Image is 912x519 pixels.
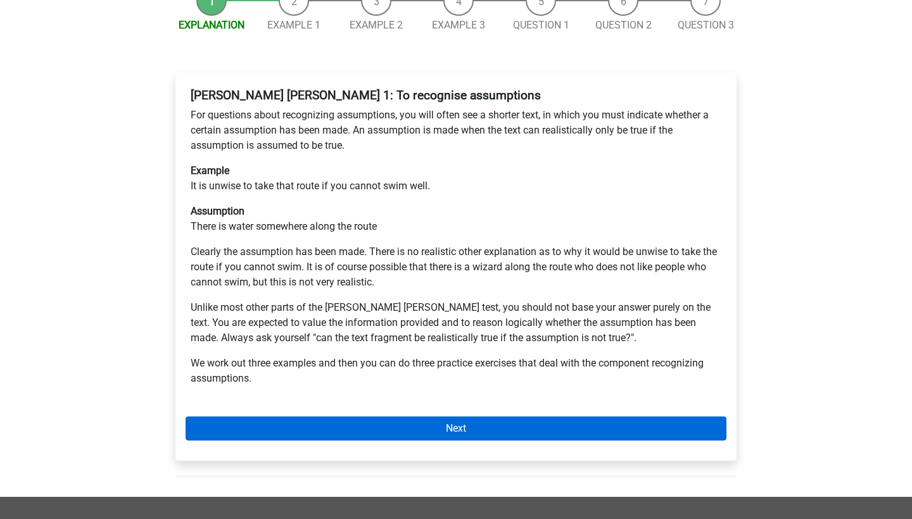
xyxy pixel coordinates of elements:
a: Example 1 [267,19,320,31]
p: There is water somewhere along the route [191,204,721,234]
p: Unlike most other parts of the [PERSON_NAME] [PERSON_NAME] test, you should not base your answer ... [191,300,721,346]
p: For questions about recognizing assumptions, you will often see a shorter text, in which you must... [191,108,721,153]
a: Explanation [179,19,244,31]
a: Question 2 [595,19,652,31]
a: Next [186,416,726,441]
b: Example [191,165,229,177]
b: Assumption [191,205,244,217]
p: It is unwise to take that route if you cannot swim well. [191,163,721,194]
a: Question 3 [678,19,734,31]
a: Example 2 [350,19,403,31]
a: Example 3 [432,19,485,31]
p: Clearly the assumption has been made. There is no realistic other explanation as to why it would ... [191,244,721,290]
a: Question 1 [513,19,569,31]
p: We work out three examples and then you can do three practice exercises that deal with the compon... [191,356,721,386]
b: [PERSON_NAME] [PERSON_NAME] 1: To recognise assumptions [191,88,541,103]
